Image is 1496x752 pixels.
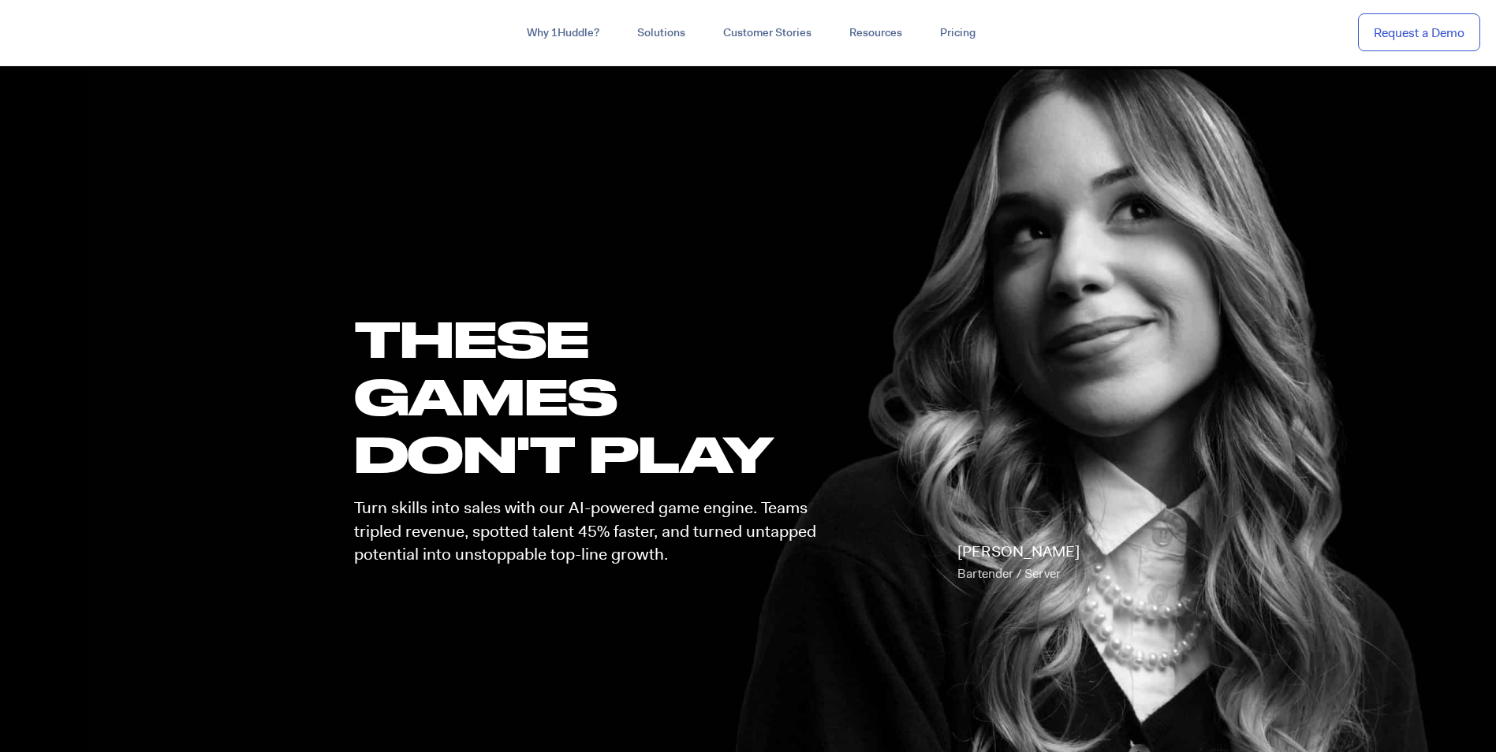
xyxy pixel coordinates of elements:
[354,310,830,483] h1: these GAMES DON'T PLAY
[957,565,1061,582] span: Bartender / Server
[354,497,830,566] p: Turn skills into sales with our AI-powered game engine. Teams tripled revenue, spotted talent 45%...
[957,541,1080,585] p: [PERSON_NAME]
[704,19,830,47] a: Customer Stories
[1358,13,1480,52] a: Request a Demo
[921,19,994,47] a: Pricing
[16,17,129,47] img: ...
[618,19,704,47] a: Solutions
[830,19,921,47] a: Resources
[508,19,618,47] a: Why 1Huddle?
